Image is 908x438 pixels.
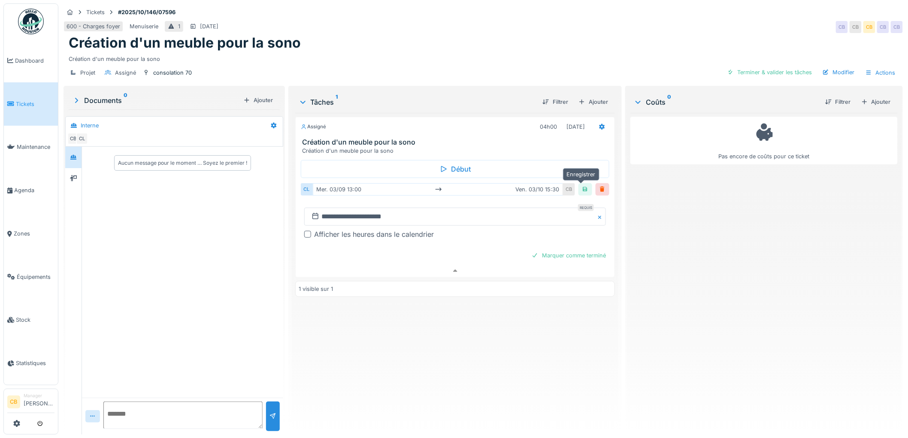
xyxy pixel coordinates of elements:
[4,169,58,212] a: Agenda
[566,123,585,131] div: [DATE]
[7,396,20,408] li: CB
[863,21,875,33] div: CB
[578,204,594,211] div: Requis
[891,21,903,33] div: CB
[858,96,894,108] div: Ajouter
[724,66,816,78] div: Terminer & valider les tâches
[313,183,563,196] div: mer. 03/09 13:00 ven. 03/10 15:30
[16,359,54,367] span: Statistiques
[877,21,889,33] div: CB
[539,96,572,108] div: Filtrer
[336,97,338,107] sup: 1
[17,273,54,281] span: Équipements
[86,8,105,16] div: Tickets
[303,147,611,155] div: Création d'un meuble pour la sono
[69,35,301,51] h1: Création d'un meuble pour la sono
[528,250,609,261] div: Marquer comme terminé
[299,97,536,107] div: Tâches
[819,66,858,78] div: Modifier
[67,22,120,30] div: 600 - Charges foyer
[4,39,58,82] a: Dashboard
[80,69,95,77] div: Projet
[153,69,192,77] div: consolation 70
[16,100,54,108] span: Tickets
[24,393,54,399] div: Manager
[76,133,88,145] div: CL
[178,22,180,30] div: 1
[301,160,610,178] div: Début
[72,95,240,106] div: Documents
[17,143,54,151] span: Maintenance
[596,208,606,226] button: Close
[240,94,276,106] div: Ajouter
[822,96,854,108] div: Filtrer
[24,393,54,411] li: [PERSON_NAME]
[4,255,58,299] a: Équipements
[14,230,54,238] span: Zones
[18,9,44,34] img: Badge_color-CXgf-gQk.svg
[836,21,848,33] div: CB
[14,186,54,194] span: Agenda
[130,22,158,30] div: Menuiserie
[315,229,434,239] div: Afficher les heures dans le calendrier
[636,121,892,160] div: Pas encore de coûts pour ce ticket
[124,95,127,106] sup: 0
[575,96,611,108] div: Ajouter
[303,138,611,146] h3: Création d'un meuble pour la sono
[667,97,671,107] sup: 0
[67,133,79,145] div: CB
[299,285,333,293] div: 1 visible sur 1
[563,168,599,181] div: Enregistrer
[4,341,58,385] a: Statistiques
[4,126,58,169] a: Maintenance
[301,183,313,196] div: CL
[15,57,54,65] span: Dashboard
[81,121,99,130] div: Interne
[540,123,557,131] div: 04h00
[634,97,818,107] div: Coûts
[115,69,136,77] div: Assigné
[7,393,54,413] a: CB Manager[PERSON_NAME]
[862,66,899,79] div: Actions
[69,51,898,63] div: Création d'un meuble pour la sono
[115,8,179,16] strong: #2025/10/146/07596
[4,299,58,342] a: Stock
[563,183,575,196] div: CB
[118,159,247,167] div: Aucun message pour le moment … Soyez le premier !
[4,82,58,126] a: Tickets
[4,212,58,255] a: Zones
[16,316,54,324] span: Stock
[200,22,218,30] div: [DATE]
[301,123,327,130] div: Assigné
[850,21,862,33] div: CB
